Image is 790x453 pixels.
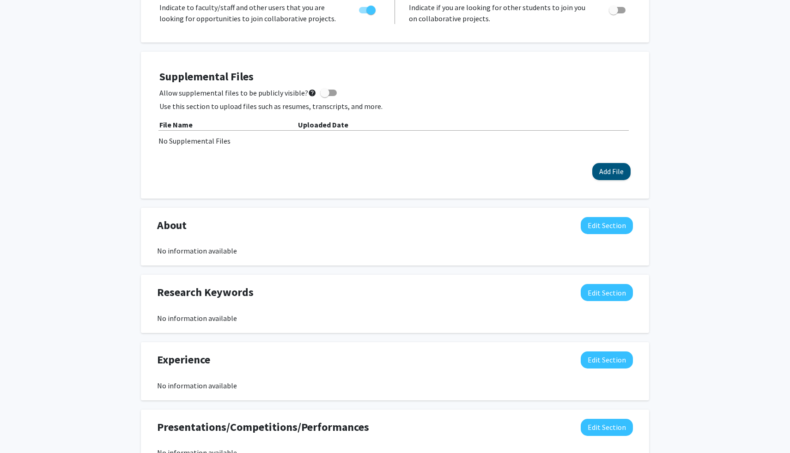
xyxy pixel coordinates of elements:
button: Edit Presentations/Competitions/Performances [581,419,633,436]
span: Presentations/Competitions/Performances [157,419,369,435]
div: Toggle [355,2,381,16]
iframe: Chat [7,411,39,446]
button: Add File [592,163,631,180]
div: No Supplemental Files [158,135,632,146]
span: Allow supplemental files to be publicly visible? [159,87,316,98]
h4: Supplemental Files [159,70,631,84]
span: Research Keywords [157,284,254,301]
b: Uploaded Date [298,120,348,129]
button: Edit Research Keywords [581,284,633,301]
div: Toggle [605,2,631,16]
div: No information available [157,313,633,324]
mat-icon: help [308,87,316,98]
b: File Name [159,120,193,129]
div: No information available [157,245,633,256]
p: Indicate to faculty/staff and other users that you are looking for opportunities to join collabor... [159,2,341,24]
span: Experience [157,351,210,368]
span: About [157,217,187,234]
div: No information available [157,380,633,391]
p: Use this section to upload files such as resumes, transcripts, and more. [159,101,631,112]
button: Edit Experience [581,351,633,368]
p: Indicate if you are looking for other students to join you on collaborative projects. [409,2,591,24]
button: Edit About [581,217,633,234]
